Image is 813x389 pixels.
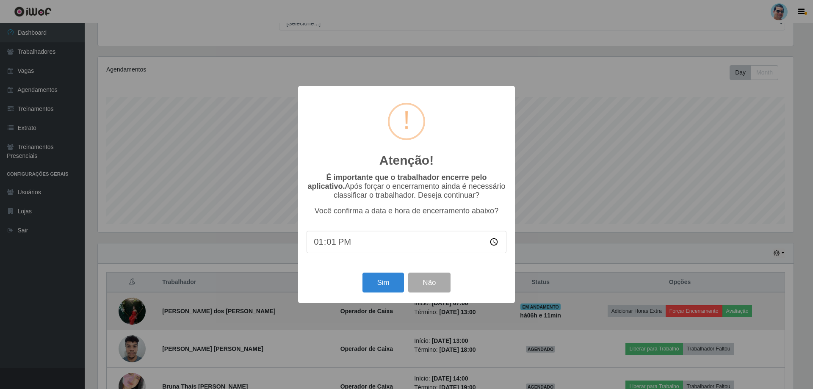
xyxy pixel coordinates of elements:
[307,173,506,200] p: Após forçar o encerramento ainda é necessário classificar o trabalhador. Deseja continuar?
[379,153,434,168] h2: Atenção!
[362,273,404,292] button: Sim
[307,207,506,215] p: Você confirma a data e hora de encerramento abaixo?
[307,173,487,190] b: É importante que o trabalhador encerre pelo aplicativo.
[408,273,450,292] button: Não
